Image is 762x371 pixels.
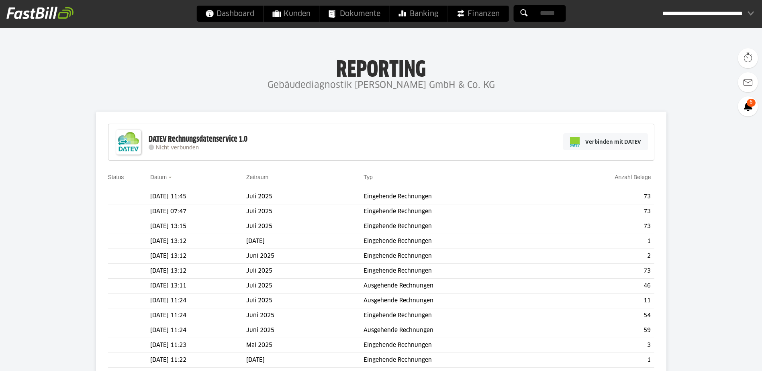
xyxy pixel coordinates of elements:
[6,6,74,19] img: fastbill_logo_white.png
[398,6,438,22] span: Banking
[390,6,447,22] a: Banking
[549,308,654,323] td: 54
[150,234,246,249] td: [DATE] 13:12
[549,204,654,219] td: 73
[570,137,580,147] img: pi-datev-logo-farbig-24.svg
[700,347,754,367] iframe: Öffnet ein Widget, in dem Sie weitere Informationen finden
[456,6,500,22] span: Finanzen
[168,177,174,178] img: sort_desc.gif
[80,57,682,77] h1: Reporting
[320,6,389,22] a: Dokumente
[447,6,509,22] a: Finanzen
[246,249,364,264] td: Juni 2025
[246,219,364,234] td: Juli 2025
[246,353,364,368] td: [DATE]
[150,323,246,338] td: [DATE] 11:24
[246,308,364,323] td: Juni 2025
[364,234,549,249] td: Eingehende Rechnungen
[549,264,654,279] td: 73
[549,279,654,294] td: 46
[246,323,364,338] td: Juni 2025
[196,6,263,22] a: Dashboard
[549,190,654,204] td: 73
[364,204,549,219] td: Eingehende Rechnungen
[364,264,549,279] td: Eingehende Rechnungen
[364,353,549,368] td: Eingehende Rechnungen
[364,323,549,338] td: Ausgehende Rechnungen
[747,99,756,107] span: 6
[246,174,268,180] a: Zeitraum
[549,353,654,368] td: 1
[150,353,246,368] td: [DATE] 11:22
[272,6,311,22] span: Kunden
[615,174,651,180] a: Anzahl Belege
[738,96,758,116] a: 6
[246,204,364,219] td: Juli 2025
[549,234,654,249] td: 1
[549,294,654,308] td: 11
[150,264,246,279] td: [DATE] 13:12
[549,219,654,234] td: 73
[246,294,364,308] td: Juli 2025
[364,338,549,353] td: Eingehende Rechnungen
[149,134,247,145] div: DATEV Rechnungsdatenservice 1.0
[329,6,380,22] span: Dokumente
[246,279,364,294] td: Juli 2025
[150,279,246,294] td: [DATE] 13:11
[150,219,246,234] td: [DATE] 13:15
[364,308,549,323] td: Eingehende Rechnungen
[549,249,654,264] td: 2
[246,234,364,249] td: [DATE]
[108,174,124,180] a: Status
[364,279,549,294] td: Ausgehende Rechnungen
[150,308,246,323] td: [DATE] 11:24
[150,190,246,204] td: [DATE] 11:45
[364,294,549,308] td: Ausgehende Rechnungen
[246,338,364,353] td: Mai 2025
[112,126,145,158] img: DATEV-Datenservice Logo
[150,174,167,180] a: Datum
[150,204,246,219] td: [DATE] 07:47
[246,190,364,204] td: Juli 2025
[549,338,654,353] td: 3
[156,145,199,151] span: Nicht verbunden
[150,249,246,264] td: [DATE] 13:12
[364,249,549,264] td: Eingehende Rechnungen
[205,6,254,22] span: Dashboard
[150,338,246,353] td: [DATE] 11:23
[364,174,373,180] a: Typ
[364,190,549,204] td: Eingehende Rechnungen
[563,133,648,150] a: Verbinden mit DATEV
[364,219,549,234] td: Eingehende Rechnungen
[585,138,641,146] span: Verbinden mit DATEV
[549,323,654,338] td: 59
[264,6,319,22] a: Kunden
[246,264,364,279] td: Juli 2025
[150,294,246,308] td: [DATE] 11:24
